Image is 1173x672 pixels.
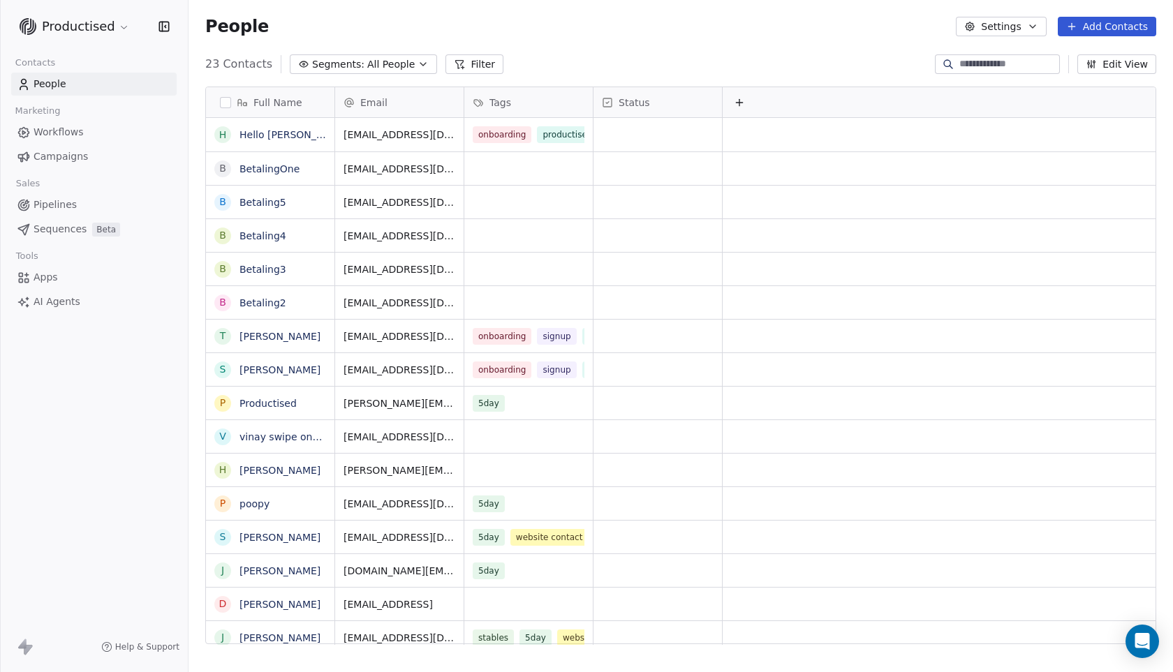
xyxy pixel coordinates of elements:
[239,465,320,476] a: [PERSON_NAME]
[10,173,46,194] span: Sales
[344,597,433,611] span: [EMAIL_ADDRESS]
[312,57,364,72] span: Segments:
[219,295,226,310] div: B
[9,100,66,121] span: Marketing
[219,463,227,477] div: H
[1058,17,1156,36] button: Add Contacts
[473,126,531,143] span: onboarding
[239,498,270,509] a: poopy
[344,229,455,243] span: [EMAIL_ADDRESS][DOMAIN_NAME]
[11,145,177,168] a: Campaigns
[34,197,77,212] span: Pipelines
[489,96,511,110] span: Tags
[239,163,300,174] a: BetalingOne
[519,629,552,646] span: 5day
[367,57,415,72] span: All People
[219,429,226,444] div: v
[34,294,80,309] span: AI Agents
[11,218,177,241] a: SequencesBeta
[445,54,503,74] button: Filter
[221,630,224,645] div: j
[344,195,455,209] span: [EMAIL_ADDRESS][DOMAIN_NAME]
[219,128,227,142] div: H
[239,398,297,409] a: Productised
[464,87,593,117] div: Tags
[92,223,120,237] span: Beta
[582,328,626,345] span: register
[344,296,455,310] span: [EMAIL_ADDRESS][DOMAIN_NAME]
[473,328,531,345] span: onboarding
[220,329,226,343] div: T
[9,52,61,73] span: Contacts
[220,396,226,410] div: P
[239,599,320,610] a: [PERSON_NAME]
[205,56,272,73] span: 23 Contacts
[473,395,505,412] span: 5day
[11,266,177,289] a: Apps
[219,228,226,243] div: B
[42,17,115,36] span: Productised
[253,96,302,110] span: Full Name
[239,129,348,140] a: Hello [PERSON_NAME]
[10,246,44,267] span: Tools
[220,530,226,544] div: s
[239,632,320,643] a: [PERSON_NAME]
[34,270,58,285] span: Apps
[344,262,455,276] span: [EMAIL_ADDRESS][DOMAIN_NAME]
[360,96,388,110] span: Email
[205,16,269,37] span: People
[557,629,672,646] span: website contact us optin
[537,328,576,345] span: signup
[537,126,598,143] span: productised
[239,431,339,442] a: vinay swipe one dev
[510,529,625,546] span: website contact us optin
[206,87,334,117] div: Full Name
[1126,625,1159,658] div: Open Intercom Messenger
[473,495,505,512] span: 5day
[239,532,320,543] a: [PERSON_NAME]
[344,162,455,176] span: [EMAIL_ADDRESS][DOMAIN_NAME]
[473,529,505,546] span: 5day
[239,264,286,275] a: Betaling3
[619,96,650,110] span: Status
[344,463,455,477] span: [PERSON_NAME][EMAIL_ADDRESS][DOMAIN_NAME]
[473,361,531,378] span: onboarding
[239,197,286,208] a: Betaling5
[220,496,226,511] div: p
[219,161,226,176] div: B
[17,15,133,38] button: Productised
[34,149,88,164] span: Campaigns
[344,396,455,410] span: [PERSON_NAME][EMAIL_ADDRESS]
[11,73,177,96] a: People
[239,331,320,342] a: [PERSON_NAME]
[239,364,320,375] a: [PERSON_NAME]
[473,562,505,579] span: 5day
[115,641,179,652] span: Help & Support
[344,530,455,544] span: [EMAIL_ADDRESS][DOMAIN_NAME]
[344,631,455,645] span: [EMAIL_ADDRESS][DOMAIN_NAME]
[344,497,455,511] span: [EMAIL_ADDRESS][DOMAIN_NAME]
[582,361,626,378] span: register
[11,193,177,216] a: Pipelines
[239,297,286,308] a: Betaling2
[239,565,320,576] a: [PERSON_NAME]
[1077,54,1156,74] button: Edit View
[344,128,455,142] span: [EMAIL_ADDRESS][DOMAIN_NAME]
[956,17,1046,36] button: Settings
[219,195,226,209] div: B
[344,329,455,343] span: [EMAIL_ADDRESS][DOMAIN_NAME]
[335,87,464,117] div: Email
[344,363,455,377] span: [EMAIL_ADDRESS][DOMAIN_NAME]
[473,629,514,646] span: stables
[34,125,84,140] span: Workflows
[219,262,226,276] div: B
[34,77,66,91] span: People
[537,361,576,378] span: signup
[34,222,87,237] span: Sequences
[11,121,177,144] a: Workflows
[101,641,179,652] a: Help & Support
[344,430,455,444] span: [EMAIL_ADDRESS][DOMAIN_NAME]
[239,230,286,241] a: Betaling4
[593,87,722,117] div: Status
[206,118,335,645] div: grid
